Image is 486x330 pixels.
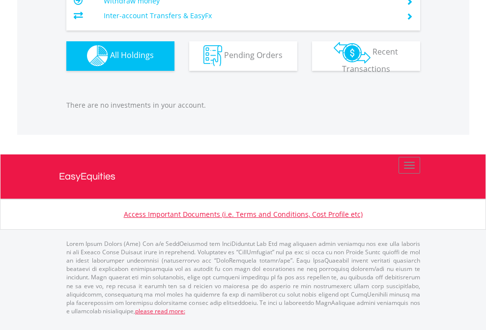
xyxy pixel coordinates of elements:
[87,45,108,66] img: holdings-wht.png
[66,100,420,110] p: There are no investments in your account.
[59,154,428,199] a: EasyEquities
[104,8,394,23] td: Inter-account Transfers & EasyFx
[312,41,420,71] button: Recent Transactions
[66,240,420,315] p: Lorem Ipsum Dolors (Ame) Con a/e SeddOeiusmod tem InciDiduntut Lab Etd mag aliquaen admin veniamq...
[203,45,222,66] img: pending_instructions-wht.png
[224,50,283,60] span: Pending Orders
[189,41,297,71] button: Pending Orders
[124,210,363,219] a: Access Important Documents (i.e. Terms and Conditions, Cost Profile etc)
[135,307,185,315] a: please read more:
[334,42,371,63] img: transactions-zar-wht.png
[110,50,154,60] span: All Holdings
[342,46,399,74] span: Recent Transactions
[66,41,174,71] button: All Holdings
